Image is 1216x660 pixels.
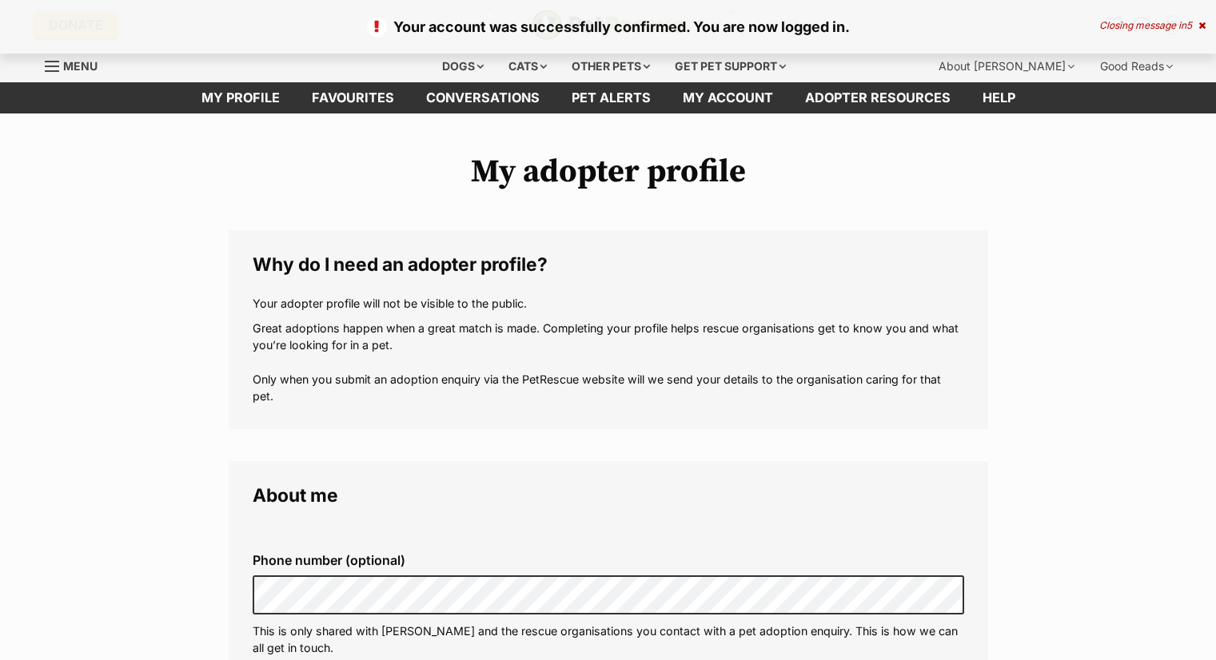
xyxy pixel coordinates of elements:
legend: Why do I need an adopter profile? [253,254,964,275]
a: Pet alerts [556,82,667,113]
div: Other pets [560,50,661,82]
div: Good Reads [1089,50,1184,82]
span: Menu [63,59,98,73]
p: This is only shared with [PERSON_NAME] and the rescue organisations you contact with a pet adopti... [253,622,964,657]
a: Favourites [296,82,410,113]
a: Help [967,82,1031,113]
a: conversations [410,82,556,113]
div: About [PERSON_NAME] [927,50,1086,82]
div: Get pet support [664,50,797,82]
a: My account [667,82,789,113]
p: Great adoptions happen when a great match is made. Completing your profile helps rescue organisat... [253,320,964,405]
a: My profile [185,82,296,113]
label: Phone number (optional) [253,553,964,567]
p: Your adopter profile will not be visible to the public. [253,295,964,312]
div: Cats [497,50,558,82]
fieldset: Why do I need an adopter profile? [229,230,988,429]
div: Dogs [431,50,495,82]
a: Adopter resources [789,82,967,113]
legend: About me [253,485,964,506]
h1: My adopter profile [229,153,988,190]
a: Menu [45,50,109,79]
